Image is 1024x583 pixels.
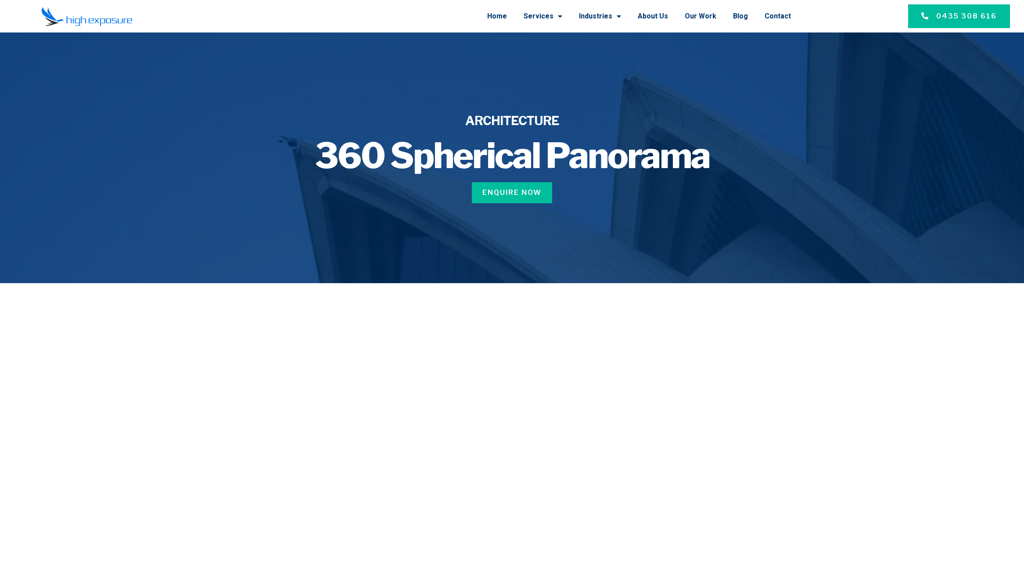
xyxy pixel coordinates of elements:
a: Our Work [685,5,716,28]
span: Enquire Now [482,187,542,198]
a: Blog [733,5,748,28]
h1: 360 Spherical Panorama [250,138,775,173]
nav: Menu [172,5,791,28]
a: About Us [638,5,668,28]
a: Home [487,5,507,28]
a: 0435 308 616 [908,4,1010,28]
a: Services [524,5,562,28]
img: Final-Logo copy [41,7,133,26]
a: Contact [765,5,791,28]
a: Enquire Now [472,182,552,203]
a: Industries [579,5,621,28]
span: 0435 308 616 [936,11,997,22]
h4: ARCHITECTURE [250,112,775,130]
